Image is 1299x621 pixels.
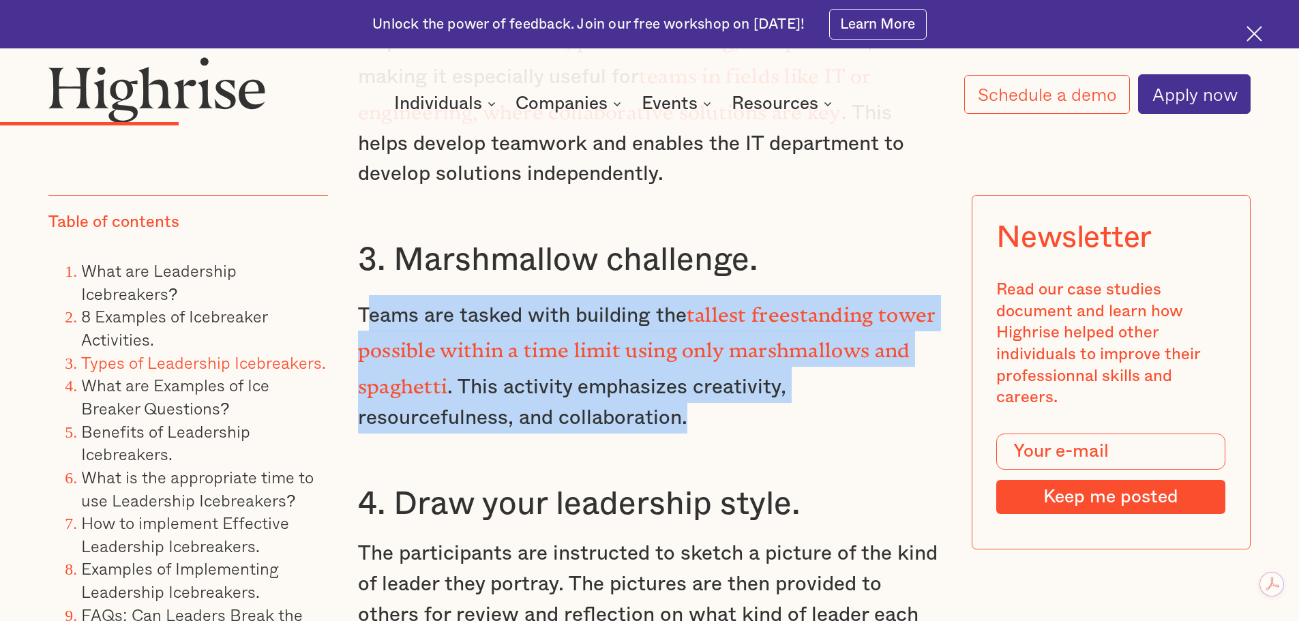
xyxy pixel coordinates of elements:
a: Benefits of Leadership Icebreakers. [81,419,250,467]
h3: 3. Marshmallow challenge. [358,240,942,281]
a: Types of Leadership Icebreakers. [81,350,326,375]
a: What is the appropriate time to use Leadership Icebreakers? [81,464,314,513]
a: What are Leadership Icebreakers? [81,258,237,306]
a: How to implement Effective Leadership Icebreakers. [81,510,289,558]
p: Teams are tasked with building the . This activity emphasizes creativity, resourcefulness, and co... [358,295,942,434]
input: Keep me posted [996,480,1225,514]
div: Individuals [394,95,482,112]
a: Apply now [1138,74,1251,114]
a: Examples of Implementing Leadership Icebreakers. [81,556,279,604]
a: What are Examples of Ice Breaker Questions? [81,372,269,421]
div: Companies [516,95,625,112]
div: Read our case studies document and learn how Highrise helped other individuals to improve their p... [996,279,1225,409]
img: Highrise logo [48,57,265,122]
div: Table of contents [48,212,179,234]
div: Companies [516,95,608,112]
form: Modal Form [996,434,1225,514]
div: Resources [732,95,836,112]
div: Individuals [394,95,500,112]
div: Events [642,95,698,112]
div: Resources [732,95,818,112]
a: 8 Examples of Icebreaker Activities. [81,303,267,352]
a: Learn More [829,9,927,40]
input: Your e-mail [996,434,1225,470]
div: Unlock the power of feedback. Join our free workshop on [DATE]! [372,15,805,34]
img: Cross icon [1246,26,1262,42]
h3: 4. Draw your leadership style. [358,484,942,525]
div: Newsletter [996,219,1152,255]
div: Events [642,95,715,112]
a: Schedule a demo [964,75,1131,114]
strong: tallest freestanding tower possible within a time limit using only marshmallows and spaghetti [358,303,936,388]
